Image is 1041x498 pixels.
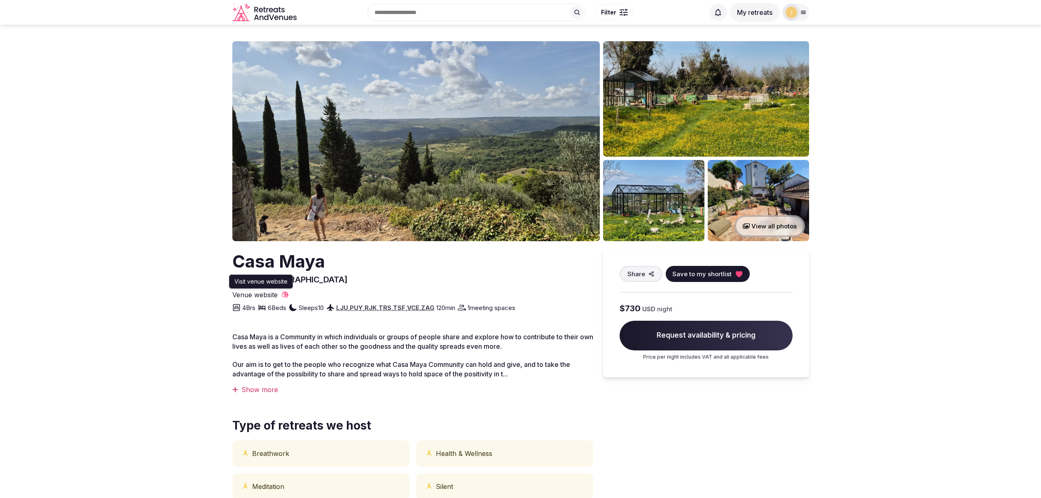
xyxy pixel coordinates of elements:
[730,8,779,16] a: My retreats
[620,354,793,361] p: Price per night includes VAT and all applicable fees
[603,160,704,241] img: Venue gallery photo
[620,321,793,350] span: Request availability & pricing
[268,303,286,312] span: 6 Beds
[672,270,732,278] span: Save to my shortlist
[666,266,750,282] button: Save to my shortlist
[603,41,809,157] img: Venue gallery photo
[232,41,600,241] img: Venue cover photo
[379,304,391,312] a: TRS
[786,7,797,18] img: jeffatseg
[232,3,298,22] a: Visit the homepage
[393,304,405,312] a: TSF
[232,249,348,274] h2: Casa Maya
[336,304,348,312] a: LJU
[232,290,278,299] span: Venue website
[436,303,455,312] span: 120 min
[232,333,593,350] span: Casa Maya is a Community in which individuals or groups of people share and explore how to contri...
[234,277,288,286] p: Visit venue website
[365,304,377,312] a: RJK
[708,160,809,241] img: Venue gallery photo
[232,3,298,22] svg: Retreats and Venues company logo
[232,418,371,434] span: Type of retreats we host
[642,305,655,313] span: USD
[242,303,255,312] span: 4 Brs
[407,304,419,312] a: VCE
[336,303,435,312] div: , , , , , ,
[299,303,324,312] span: Sleeps 10
[735,215,805,237] button: View all photos
[657,305,672,313] span: night
[627,270,645,278] span: Share
[468,303,515,312] span: 1 meeting spaces
[232,385,593,394] div: Show more
[601,8,616,16] span: Filter
[620,266,662,282] button: Share
[596,5,633,20] button: Filter
[232,290,289,299] a: Venue website
[232,360,570,378] span: Our aim is to get to the people who recognize what Casa Maya Community can hold and give, and to ...
[350,304,363,312] a: PUY
[730,3,779,22] button: My retreats
[421,304,435,312] a: ZAG
[620,303,641,314] span: $730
